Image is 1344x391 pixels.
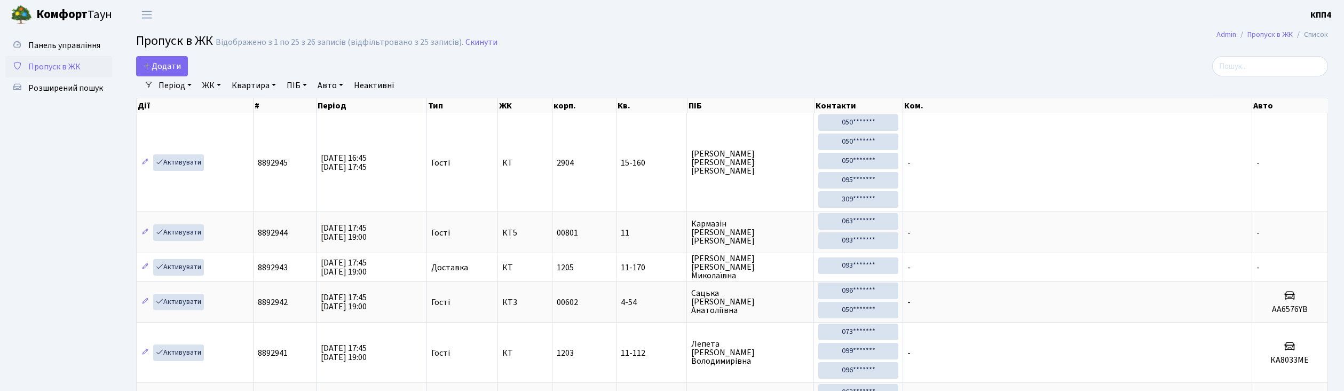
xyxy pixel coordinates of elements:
th: Ком. [903,98,1252,113]
span: [DATE] 16:45 [DATE] 17:45 [321,152,367,173]
span: Гості [431,298,450,307]
a: Панель управління [5,35,112,56]
h5: AA6576YB [1256,304,1323,315]
a: Admin [1216,29,1236,40]
th: Тип [427,98,498,113]
span: КТ3 [502,298,548,307]
span: Пропуск в ЖК [136,32,213,50]
th: Дії [137,98,254,113]
span: - [907,157,911,169]
span: - [907,347,911,359]
a: Активувати [153,224,204,241]
span: - [907,227,911,239]
span: 8892945 [258,157,288,169]
th: ЖК [498,98,552,113]
nav: breadcrumb [1200,24,1344,46]
span: 8892944 [258,227,288,239]
span: Сацька [PERSON_NAME] Анатоліївна [691,289,809,315]
a: Активувати [153,294,204,310]
span: 1205 [557,262,574,273]
span: 00602 [557,296,578,308]
span: [DATE] 17:45 [DATE] 19:00 [321,292,367,312]
span: 2904 [557,157,574,169]
a: Неактивні [350,76,398,95]
span: - [907,296,911,308]
span: 4-54 [621,298,683,307]
th: ПІБ [687,98,815,113]
th: корп. [552,98,616,113]
a: Авто [313,76,347,95]
span: Панель управління [28,40,100,51]
th: Кв. [616,98,687,113]
a: ЖК [198,76,225,95]
a: Квартира [227,76,280,95]
span: 00801 [557,227,578,239]
span: 11-170 [621,263,683,272]
span: КТ [502,159,548,167]
th: Контакти [815,98,904,113]
a: Пропуск в ЖК [5,56,112,77]
span: Лепета [PERSON_NAME] Володимирівна [691,340,809,365]
span: - [1256,157,1260,169]
h5: КА8033МЕ [1256,355,1323,365]
b: Комфорт [36,6,88,23]
span: Кармазін [PERSON_NAME] [PERSON_NAME] [691,220,809,245]
a: Пропуск в ЖК [1247,29,1293,40]
span: Гості [431,349,450,357]
span: КТ5 [502,229,548,237]
li: Список [1293,29,1328,41]
a: КПП4 [1310,9,1331,21]
span: [DATE] 17:45 [DATE] 19:00 [321,222,367,243]
div: Відображено з 1 по 25 з 26 записів (відфільтровано з 25 записів). [216,37,463,48]
span: 8892941 [258,347,288,359]
span: Додати [143,60,181,72]
span: Гості [431,159,450,167]
span: Таун [36,6,112,24]
a: Активувати [153,345,204,361]
img: logo.png [11,4,32,26]
a: Період [154,76,196,95]
span: - [1256,262,1260,273]
span: - [907,262,911,273]
span: КТ [502,349,548,357]
th: Період [317,98,427,113]
span: 8892943 [258,262,288,273]
span: КТ [502,263,548,272]
a: Додати [136,56,188,76]
span: Пропуск в ЖК [28,61,81,73]
th: Авто [1252,98,1328,113]
span: [PERSON_NAME] [PERSON_NAME] [PERSON_NAME] [691,150,809,175]
span: 8892942 [258,296,288,308]
span: 15-160 [621,159,683,167]
a: ПІБ [282,76,311,95]
span: Гості [431,229,450,237]
a: Розширений пошук [5,77,112,99]
span: 1203 [557,347,574,359]
a: Активувати [153,259,204,276]
button: Переключити навігацію [133,6,160,24]
span: [PERSON_NAME] [PERSON_NAME] Миколаївна [691,254,809,280]
span: Доставка [431,263,468,272]
a: Активувати [153,154,204,171]
span: [DATE] 17:45 [DATE] 19:00 [321,342,367,363]
span: 11-112 [621,349,683,357]
span: 11 [621,229,683,237]
input: Пошук... [1212,56,1328,76]
span: Розширений пошук [28,82,103,94]
a: Скинути [465,37,497,48]
span: [DATE] 17:45 [DATE] 19:00 [321,257,367,278]
span: - [1256,227,1260,239]
th: # [254,98,317,113]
